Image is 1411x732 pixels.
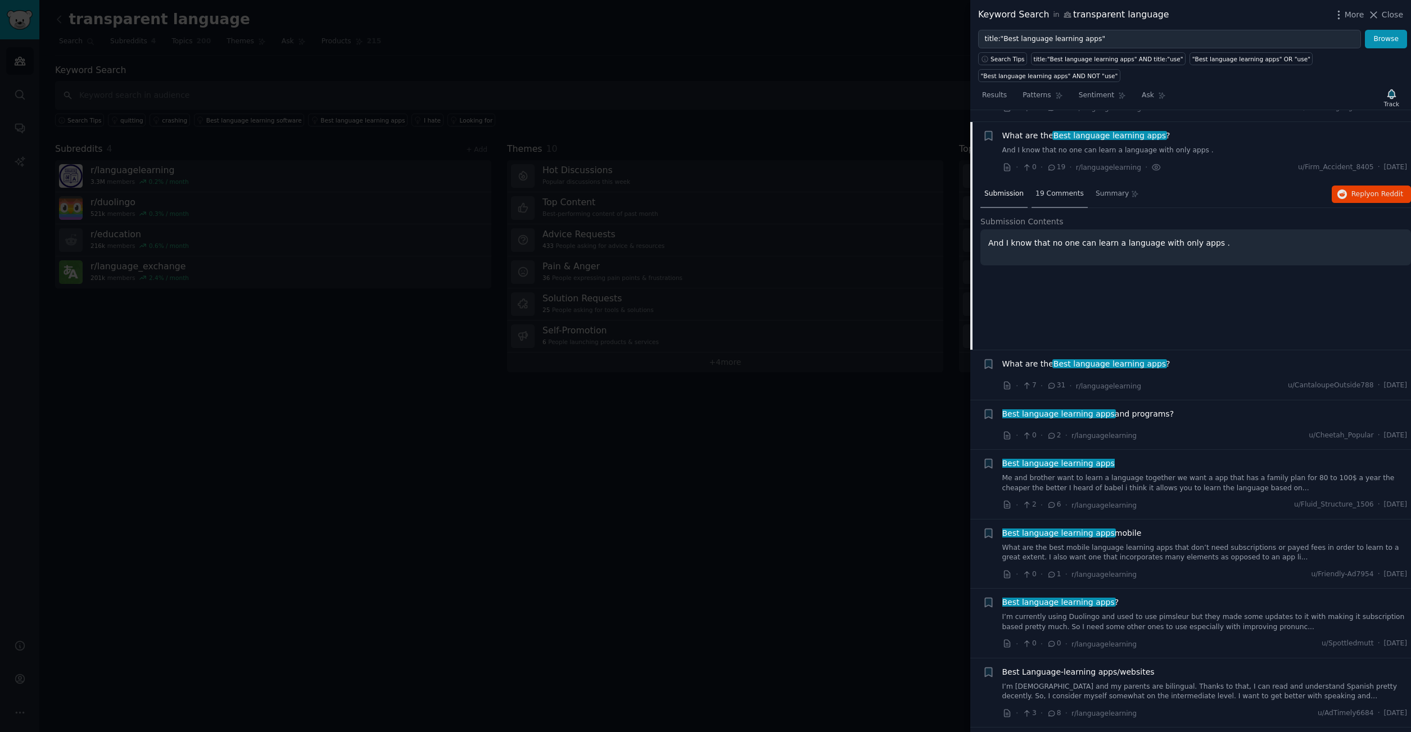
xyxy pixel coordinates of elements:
[1002,408,1174,420] span: and programs?
[1016,638,1018,650] span: ·
[1002,527,1142,539] a: Best language learning appsmobile
[1384,708,1407,719] span: [DATE]
[1378,431,1380,441] span: ·
[1002,358,1170,370] a: What are theBest language learning apps?
[1041,430,1043,441] span: ·
[1065,568,1068,580] span: ·
[1022,381,1036,391] span: 7
[1016,380,1018,392] span: ·
[1002,527,1142,539] span: mobile
[1378,381,1380,391] span: ·
[1016,430,1018,441] span: ·
[1384,431,1407,441] span: [DATE]
[1016,707,1018,719] span: ·
[1001,528,1116,537] span: Best language learning apps
[1047,381,1065,391] span: 31
[1001,598,1116,607] span: Best language learning apps
[1384,100,1399,108] div: Track
[1002,612,1408,632] a: I’m currently using Duolingo and used to use pimsleur but they made some updates to it with makin...
[1023,91,1051,101] span: Patterns
[978,52,1027,65] button: Search Tips
[1002,458,1115,469] a: Best language learning apps
[1053,10,1059,20] span: in
[1041,568,1043,580] span: ·
[1378,570,1380,580] span: ·
[1294,500,1374,510] span: u/Fluid_Structure_1506
[991,55,1025,63] span: Search Tips
[1002,597,1119,608] a: Best language learning apps?
[1002,666,1155,678] a: Best Language-learning apps/websites
[1002,543,1408,563] a: What are the best mobile language learning apps that don’t need subscriptions or payed fees in or...
[1047,162,1065,173] span: 19
[1065,499,1068,511] span: ·
[1079,91,1114,101] span: Sentiment
[1047,431,1061,441] span: 2
[1002,597,1119,608] span: ?
[1365,30,1407,49] button: Browse
[1096,189,1129,199] span: Summary
[1298,162,1374,173] span: u/Firm_Accident_8405
[1041,638,1043,650] span: ·
[1065,638,1068,650] span: ·
[1322,639,1374,649] span: u/Spottledmutt
[1022,570,1036,580] span: 0
[1075,87,1130,110] a: Sentiment
[1142,91,1154,101] span: Ask
[982,91,1007,101] span: Results
[1378,162,1380,173] span: ·
[1371,190,1403,198] span: on Reddit
[1035,189,1084,199] span: 19 Comments
[978,8,1169,22] div: Keyword Search transparent language
[1041,380,1043,392] span: ·
[1318,708,1374,719] span: u/AdTimely6684
[1022,708,1036,719] span: 3
[1041,499,1043,511] span: ·
[1002,130,1170,142] span: What are the ?
[1002,408,1174,420] a: Best language learning appsand programs?
[1022,162,1036,173] span: 0
[1384,639,1407,649] span: [DATE]
[1384,162,1407,173] span: [DATE]
[1145,161,1147,173] span: ·
[1332,186,1411,204] button: Replyon Reddit
[1071,501,1137,509] span: r/languagelearning
[1192,55,1310,63] div: "Best language learning apps" OR "use"
[1378,639,1380,649] span: ·
[1288,381,1374,391] span: u/CantaloupeOutside788
[1001,459,1116,468] span: Best language learning apps
[1016,568,1018,580] span: ·
[1002,473,1408,493] a: Me and brother want to learn a language together we want a app that has a family plan for 80 to 1...
[1022,500,1036,510] span: 2
[1071,571,1137,579] span: r/languagelearning
[1047,570,1061,580] span: 1
[978,30,1361,49] input: Try a keyword related to your business
[1065,707,1068,719] span: ·
[1333,9,1364,21] button: More
[1378,708,1380,719] span: ·
[1001,409,1116,418] span: Best language learning apps
[1052,131,1167,140] span: Best language learning apps
[1002,130,1170,142] a: What are theBest language learning apps?
[1041,161,1043,173] span: ·
[1378,500,1380,510] span: ·
[1031,52,1186,65] a: title:"Best language learning apps" AND title:"use"
[981,72,1118,80] div: "Best language learning apps" AND NOT "use"
[1016,499,1018,511] span: ·
[980,216,1064,228] span: Submission Contents
[1022,639,1036,649] span: 0
[1076,382,1141,390] span: r/languagelearning
[1047,708,1061,719] span: 8
[1351,189,1403,200] span: Reply
[1069,380,1071,392] span: ·
[1138,87,1170,110] a: Ask
[1069,161,1071,173] span: ·
[1065,430,1068,441] span: ·
[1384,500,1407,510] span: [DATE]
[1002,682,1408,702] a: I’m [DEMOGRAPHIC_DATA] and my parents are bilingual. Thanks to that, I can read and understand Sp...
[1041,707,1043,719] span: ·
[984,189,1024,199] span: Submission
[1047,639,1061,649] span: 0
[1034,55,1183,63] div: title:"Best language learning apps" AND title:"use"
